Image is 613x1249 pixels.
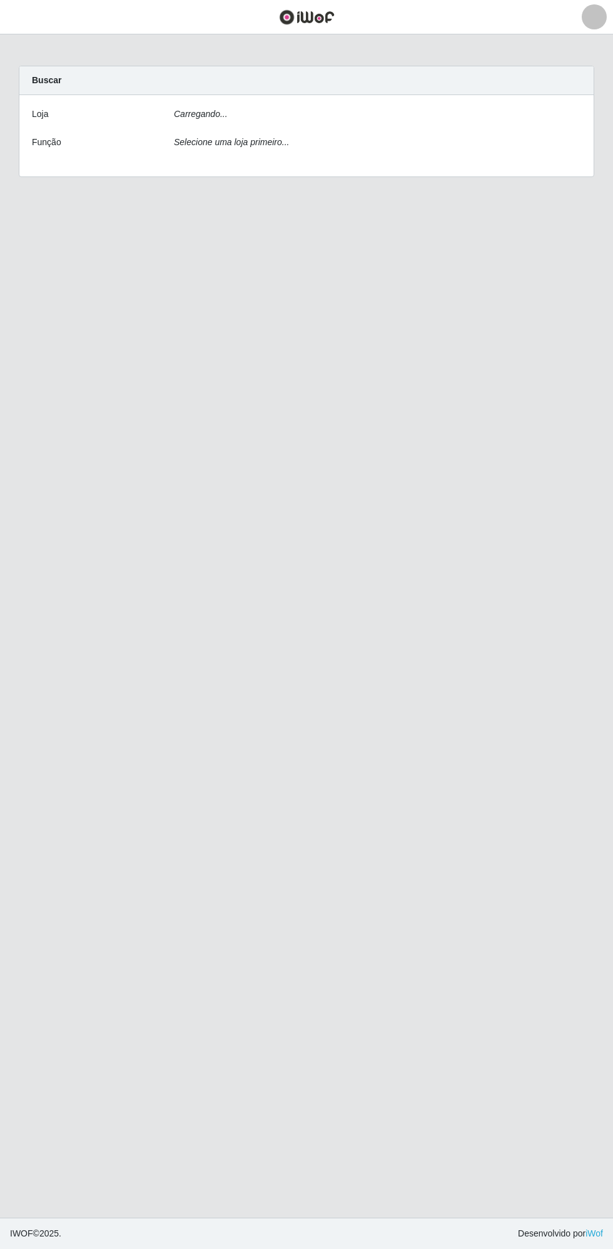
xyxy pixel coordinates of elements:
[174,109,228,119] i: Carregando...
[585,1228,603,1238] a: iWof
[279,9,335,25] img: CoreUI Logo
[174,137,289,147] i: Selecione uma loja primeiro...
[32,108,48,121] label: Loja
[32,75,61,85] strong: Buscar
[10,1228,33,1238] span: IWOF
[32,136,61,149] label: Função
[10,1227,61,1240] span: © 2025 .
[518,1227,603,1240] span: Desenvolvido por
